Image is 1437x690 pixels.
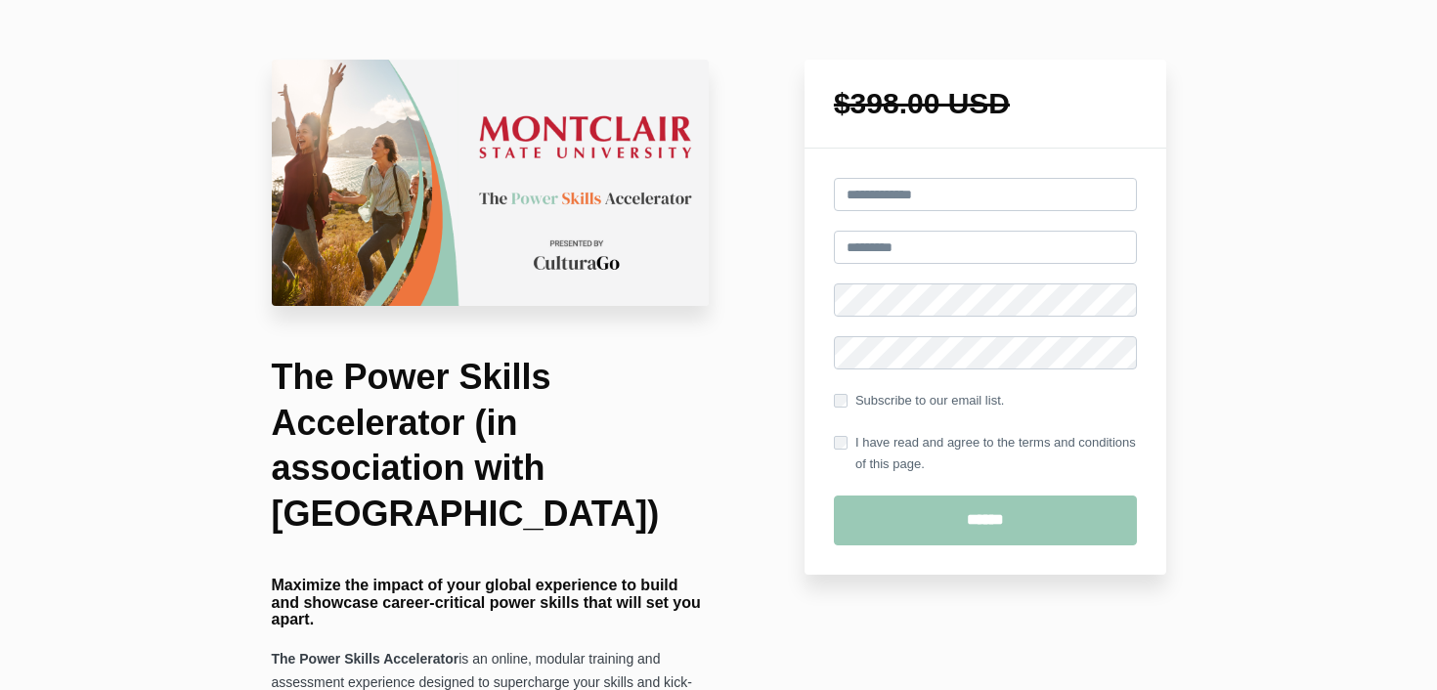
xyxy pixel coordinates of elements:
[272,60,710,306] img: 22c75da-26a4-67b4-fa6d-d7146dedb322_Montclair.png
[272,651,459,667] strong: The Power Skills Accelerator
[834,89,1137,118] h1: $398.00 USD
[834,432,1137,475] label: I have read and agree to the terms and conditions of this page.
[272,355,710,538] h1: The Power Skills Accelerator (in association with [GEOGRAPHIC_DATA])
[834,390,1004,411] label: Subscribe to our email list.
[834,394,848,408] input: Subscribe to our email list.
[272,577,710,628] h4: Maximize the impact of your global experience to build and showcase career-critical power skills ...
[834,436,848,450] input: I have read and agree to the terms and conditions of this page.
